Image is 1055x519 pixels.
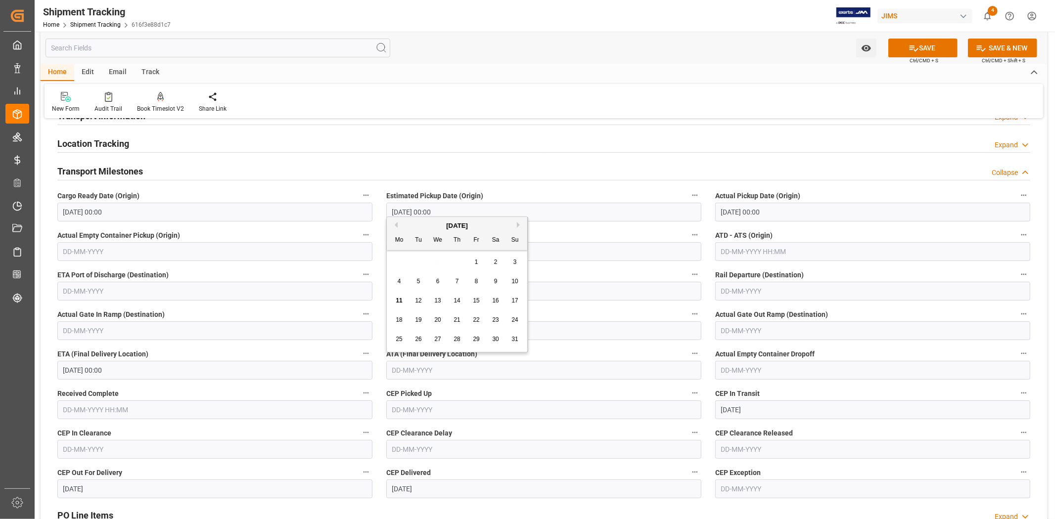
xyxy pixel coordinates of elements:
div: Home [41,64,74,81]
span: 29 [473,336,479,343]
button: ETD - ETS (Origin) [688,228,701,241]
span: CEP In Clearance [57,428,111,438]
span: 6 [436,278,440,285]
input: DD-MM-YYYY [386,282,701,301]
div: Choose Wednesday, August 20th, 2025 [432,314,444,326]
div: Choose Saturday, August 23rd, 2025 [490,314,502,326]
button: Next Month [517,222,523,228]
div: Choose Monday, August 18th, 2025 [393,314,406,326]
div: Mo [393,234,406,247]
span: CEP Delivered [386,468,431,478]
div: Choose Tuesday, August 26th, 2025 [413,333,425,346]
input: DD-MM-YYYY [715,479,1030,498]
button: JIMS [877,6,976,25]
span: 27 [434,336,441,343]
input: DD-MM-YYYY HH:MM [715,203,1030,221]
span: 16 [492,297,499,304]
input: DD-MM-YYYY [386,400,701,419]
h2: Transport Milestones [57,165,143,178]
div: Expand [995,140,1018,150]
span: 21 [454,316,460,323]
span: Ctrl/CMD + S [910,57,938,64]
input: DD-MM-YYYY [386,479,701,498]
span: Actual Gate In Ramp (Destination) [57,309,165,320]
button: ETA Port of Discharge (Destination) [360,268,372,281]
div: Book Timeslot V2 [137,104,184,113]
span: 19 [415,316,421,323]
span: Cargo Ready Date (Origin) [57,191,139,201]
button: CEP Clearance Released [1017,426,1030,439]
span: 8 [475,278,478,285]
div: We [432,234,444,247]
input: Search Fields [46,39,390,57]
button: CEP Picked Up [688,387,701,399]
button: Actual Gate Out Ramp (Destination) [1017,307,1030,320]
div: Choose Monday, August 4th, 2025 [393,275,406,288]
button: CEP Out For Delivery [360,466,372,478]
input: DD-MM-YYYY HH:MM [386,242,701,261]
span: 22 [473,316,479,323]
button: Actual Pickup Date (Origin) [1017,189,1030,202]
input: DD-MM-YYYY [57,479,372,498]
button: CEP In Transit [1017,387,1030,399]
input: DD-MM-YYYY HH:MM [386,321,701,340]
button: Actual Empty Container Pickup (Origin) [360,228,372,241]
div: Choose Wednesday, August 27th, 2025 [432,333,444,346]
span: Received Complete [57,389,119,399]
span: 10 [511,278,518,285]
span: 3 [513,259,517,265]
button: CEP Delivered [688,466,701,478]
span: Actual Pickup Date (Origin) [715,191,800,201]
div: JIMS [877,9,972,23]
button: Actual Gate In Ramp (Destination) [360,307,372,320]
div: [DATE] [387,221,527,231]
span: 7 [456,278,459,285]
h2: Location Tracking [57,137,129,150]
div: Choose Monday, August 11th, 2025 [393,295,406,307]
div: Choose Wednesday, August 6th, 2025 [432,275,444,288]
input: DD-MM-YYYY HH:MM [57,203,372,221]
div: Share Link [199,104,227,113]
span: 4 [398,278,401,285]
div: Choose Friday, August 1st, 2025 [470,256,483,268]
div: Choose Wednesday, August 13th, 2025 [432,295,444,307]
input: DD-MM-YYYY [386,361,701,380]
input: DD-MM-YYYY [715,282,1030,301]
button: open menu [856,39,876,57]
div: Choose Tuesday, August 12th, 2025 [413,295,425,307]
button: Rail Departure (Destination) [1017,268,1030,281]
div: Choose Sunday, August 17th, 2025 [509,295,521,307]
div: Choose Saturday, August 2nd, 2025 [490,256,502,268]
span: CEP Clearance Delay [386,428,452,438]
div: Choose Friday, August 15th, 2025 [470,295,483,307]
button: Actual Empty Container Dropoff [1017,347,1030,360]
span: 17 [511,297,518,304]
div: Audit Trail [94,104,122,113]
div: Th [451,234,463,247]
div: Email [101,64,134,81]
span: 9 [494,278,498,285]
div: Choose Friday, August 29th, 2025 [470,333,483,346]
div: Track [134,64,167,81]
div: Choose Monday, August 25th, 2025 [393,333,406,346]
span: 26 [415,336,421,343]
span: 18 [396,316,402,323]
div: Fr [470,234,483,247]
span: CEP In Transit [715,389,760,399]
input: DD-MM-YYYY [57,242,372,261]
input: DD-MM-YYYY HH:MM [386,203,701,221]
span: 23 [492,316,499,323]
button: Unloaded From Rail (Destination) [688,307,701,320]
input: DD-MM-YYYY [57,440,372,459]
button: ATA (Final Delivery Location) [688,347,701,360]
button: SAVE [888,39,958,57]
div: New Form [52,104,80,113]
input: DD-MM-YYYY HH:MM [57,400,372,419]
input: DD-MM-YYYY HH:MM [715,242,1030,261]
img: Exertis%20JAM%20-%20Email%20Logo.jpg_1722504956.jpg [836,7,871,25]
span: Estimated Pickup Date (Origin) [386,191,483,201]
div: Choose Thursday, August 28th, 2025 [451,333,463,346]
span: CEP Exception [715,468,761,478]
span: CEP Picked Up [386,389,432,399]
span: Rail Departure (Destination) [715,270,804,280]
